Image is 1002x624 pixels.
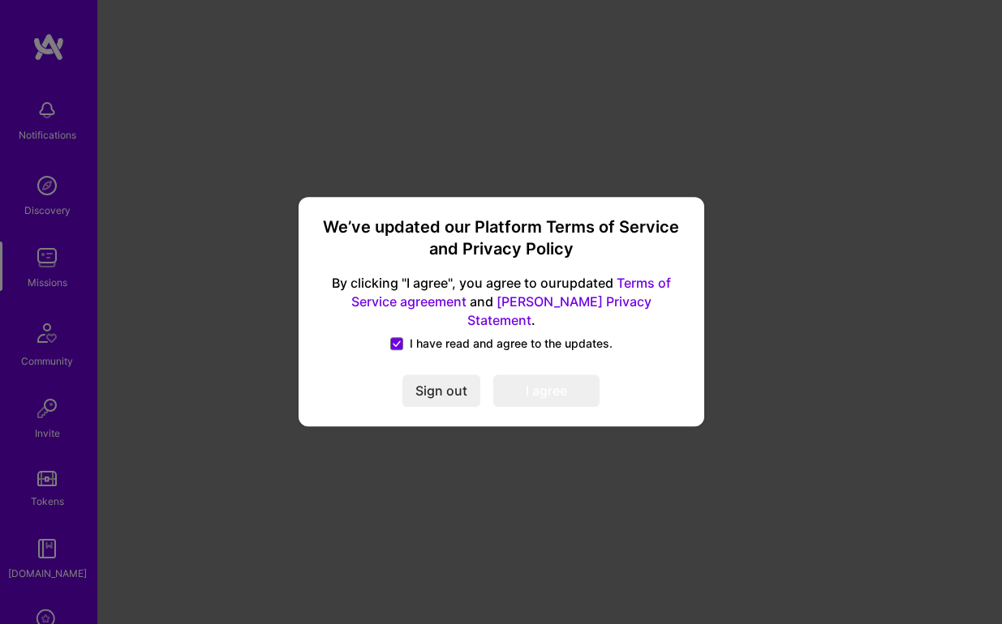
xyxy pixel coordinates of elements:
h3: We’ve updated our Platform Terms of Service and Privacy Policy [318,216,685,261]
a: [PERSON_NAME] Privacy Statement [467,293,652,328]
a: Terms of Service agreement [351,275,671,310]
button: I agree [493,375,600,408]
button: Sign out [402,375,480,408]
span: I have read and agree to the updates. [410,336,613,353]
span: By clicking "I agree", you agree to our updated and . [318,274,685,330]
